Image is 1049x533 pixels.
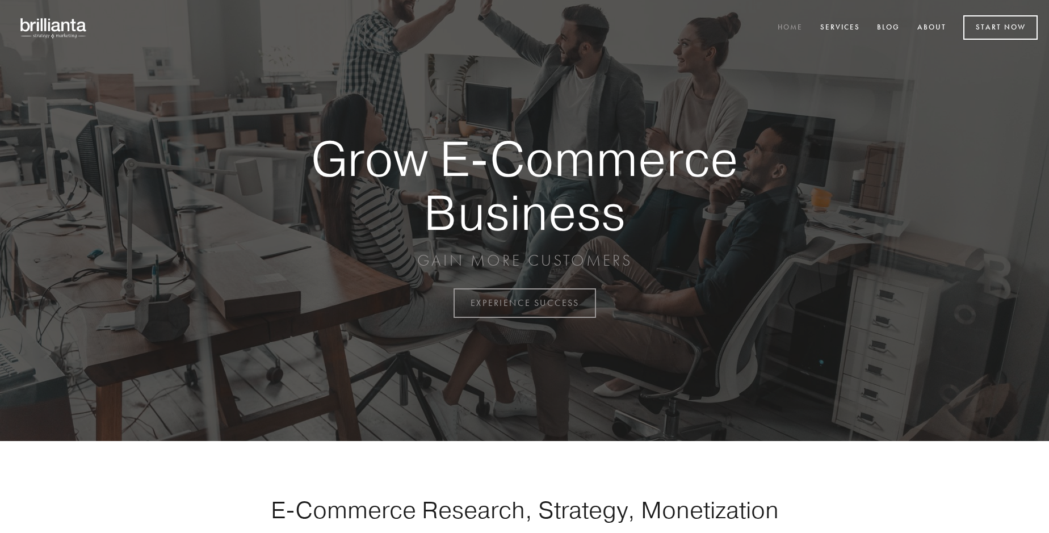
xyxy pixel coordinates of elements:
a: Services [813,19,867,37]
h1: E-Commerce Research, Strategy, Monetization [235,496,814,524]
img: brillianta - research, strategy, marketing [11,11,96,44]
a: About [910,19,954,37]
p: GAIN MORE CUSTOMERS [271,250,778,271]
a: EXPERIENCE SUCCESS [454,288,596,318]
strong: Grow E-Commerce Business [271,132,778,239]
a: Blog [870,19,907,37]
a: Start Now [963,15,1038,40]
a: Home [770,19,810,37]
